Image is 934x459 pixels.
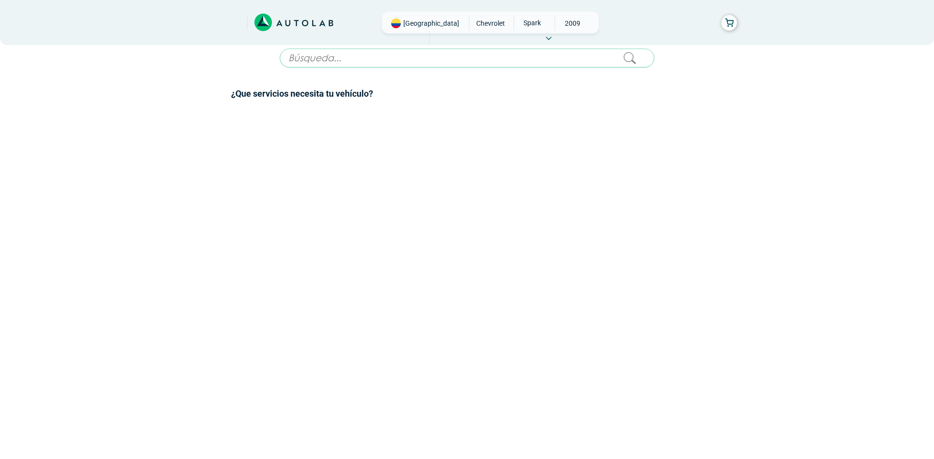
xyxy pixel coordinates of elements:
[403,18,459,28] span: [GEOGRAPHIC_DATA]
[280,49,654,68] input: Búsqueda...
[514,16,549,30] span: SPARK
[555,16,590,31] span: 2009
[231,87,703,100] h2: ¿Que servicios necesita tu vehículo?
[473,16,508,31] span: CHEVROLET
[391,18,401,28] img: Flag of COLOMBIA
